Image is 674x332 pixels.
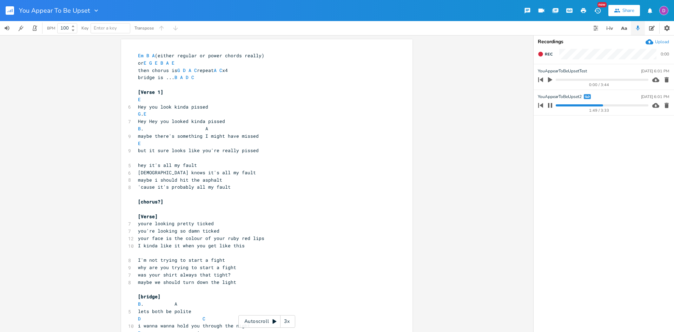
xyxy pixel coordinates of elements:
div: 0:00 / 3:44 [550,83,648,87]
div: 1:49 / 3:33 [550,109,648,112]
span: B [160,60,163,66]
span: lets both be polite [138,308,191,314]
img: Dylan [659,6,668,15]
span: 'cause it's probably all my fault [138,184,231,190]
span: i wanna wanna hold you through the night [138,323,250,329]
div: Key [81,26,88,30]
span: A [152,52,155,59]
div: Autoscroll [238,315,295,328]
span: B [138,301,141,307]
span: [bridge] [138,293,160,300]
span: YouAppearToBeUpset2 [538,93,582,100]
span: B [138,125,141,132]
span: E [172,60,174,66]
button: New [590,4,604,17]
button: Upload [646,38,669,46]
div: Recordings [538,39,670,44]
div: 3x [280,315,293,328]
span: Rec [545,52,553,57]
span: C [191,74,194,80]
span: youre looking pretty ticked [138,220,214,227]
span: YouAppearToBeUpsetTest [538,68,587,74]
div: Transpose [134,26,154,30]
span: E [155,60,158,66]
span: A [189,67,191,73]
span: . [138,111,146,117]
span: was your shirt always that tight? [138,272,231,278]
span: A [180,74,183,80]
span: Hey you look kinda pissed [138,104,208,110]
span: but it sure looks like you're really pissed [138,147,259,154]
span: Enter a key [94,25,117,31]
span: or [138,60,174,66]
span: I kinda like it when you get like this [138,242,245,249]
span: G [149,60,152,66]
div: Share [622,7,634,14]
span: E [138,96,141,103]
span: E [138,140,141,147]
span: then chorus is repeat x4 [138,67,228,73]
span: G [177,67,180,73]
span: A [166,60,169,66]
span: why are you trying to start a fight [138,264,236,271]
span: A [214,67,217,73]
div: [DATE] 6:01 PM [641,95,669,99]
div: New [597,2,607,7]
span: I'm not trying to start a fight [138,257,225,263]
span: Em [138,52,144,59]
div: BPM [47,26,55,30]
span: C [219,67,222,73]
span: D [138,315,141,322]
span: maybe we should turn down the light [138,279,236,285]
span: You Appear To Be Upset [19,7,90,14]
span: (either regular or power chords really) [138,52,264,59]
span: bridge is ... [138,74,194,80]
span: B [146,52,149,59]
div: [DATE] 6:01 PM [641,69,669,73]
span: . A [138,301,177,307]
span: E [144,60,146,66]
div: Upload [655,39,669,45]
span: Hey Hey you looked kinda pissed [138,118,225,124]
span: maybe there's something I might have missed [138,133,259,139]
span: maybe i should hit the asphalt [138,177,222,183]
span: [DEMOGRAPHIC_DATA] knows it's all my fault [138,169,256,176]
span: D [186,74,189,80]
button: Rec [535,48,555,60]
span: . A [138,125,208,132]
span: [Verse 1] [138,89,163,95]
span: C [203,315,205,322]
span: G [138,111,141,117]
span: D [183,67,186,73]
span: C [194,67,197,73]
div: 0:00 [661,52,669,56]
span: B [174,74,177,80]
span: E [144,111,146,117]
span: your face is the colour of your ruby red lips [138,235,264,241]
span: hey it's all my fault [138,162,197,168]
button: Share [608,5,640,16]
span: you're looking so damn ticked [138,228,219,234]
span: [Verse] [138,213,158,220]
span: [chorus?] [138,198,163,205]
